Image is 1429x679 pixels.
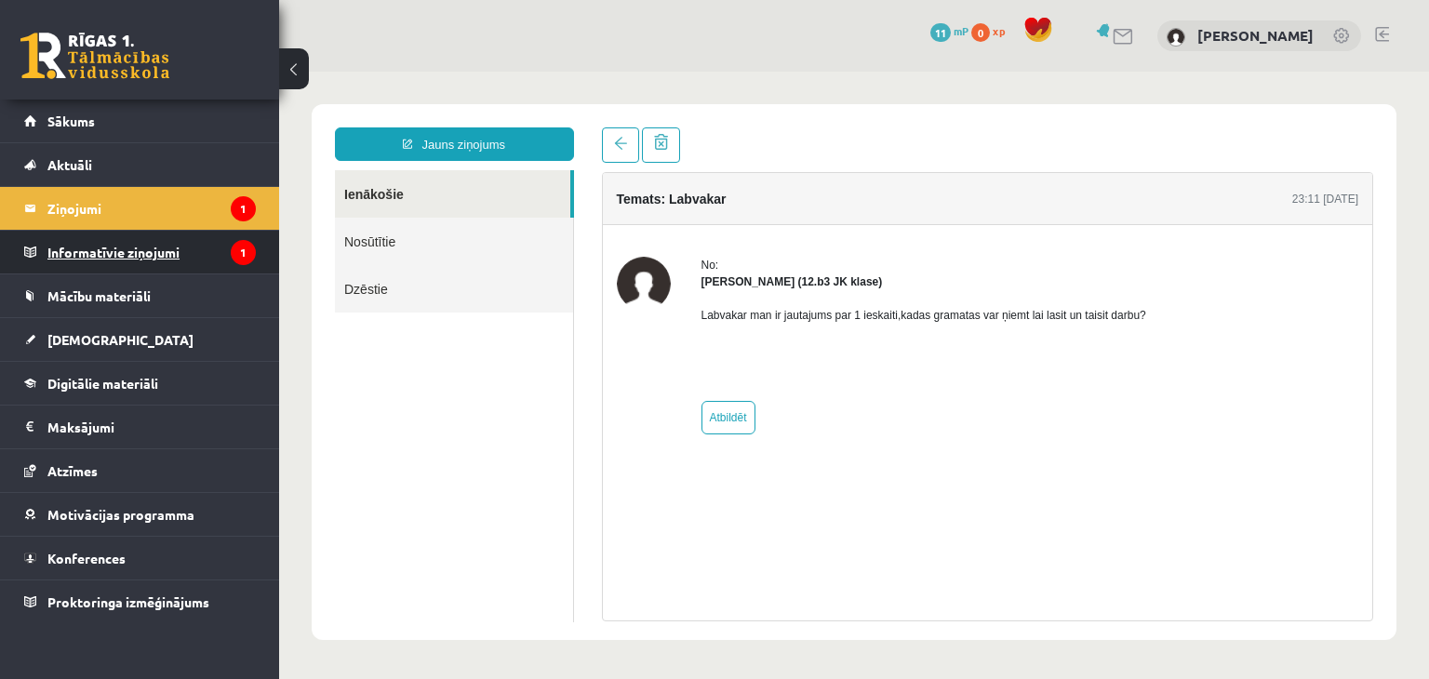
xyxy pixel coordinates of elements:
a: 0 xp [971,23,1014,38]
a: [PERSON_NAME] [1197,26,1314,45]
legend: Informatīvie ziņojumi [47,231,256,273]
a: Atzīmes [24,449,256,492]
span: Atzīmes [47,462,98,479]
a: Konferences [24,537,256,579]
i: 1 [231,240,256,265]
img: Artūrs Rainiks [1167,28,1185,47]
a: Digitālie materiāli [24,362,256,405]
span: Sākums [47,113,95,129]
a: Ienākošie [56,99,291,146]
span: Mācību materiāli [47,287,151,304]
span: Konferences [47,550,126,566]
p: Labvakar man ir jautajums par 1 ieskaiti,kadas gramatas var ņiemt lai lasit un taisit darbu? [422,235,867,252]
a: Jauns ziņojums [56,56,295,89]
a: Motivācijas programma [24,493,256,536]
img: Zlata Stankeviča [338,185,392,239]
a: Informatīvie ziņojumi1 [24,231,256,273]
a: 11 mP [930,23,968,38]
span: mP [954,23,968,38]
legend: Ziņojumi [47,187,256,230]
a: Ziņojumi1 [24,187,256,230]
span: Motivācijas programma [47,506,194,523]
legend: Maksājumi [47,406,256,448]
a: Sākums [24,100,256,142]
i: 1 [231,196,256,221]
a: Maksājumi [24,406,256,448]
a: Aktuāli [24,143,256,186]
span: Digitālie materiāli [47,375,158,392]
a: Atbildēt [422,329,476,363]
a: [DEMOGRAPHIC_DATA] [24,318,256,361]
a: Nosūtītie [56,146,294,193]
div: No: [422,185,867,202]
span: Aktuāli [47,156,92,173]
strong: [PERSON_NAME] (12.b3 JK klase) [422,204,604,217]
div: 23:11 [DATE] [1013,119,1079,136]
span: [DEMOGRAPHIC_DATA] [47,331,194,348]
h4: Temats: Labvakar [338,120,447,135]
span: xp [993,23,1005,38]
span: 0 [971,23,990,42]
span: Proktoringa izmēģinājums [47,593,209,610]
a: Dzēstie [56,193,294,241]
span: 11 [930,23,951,42]
a: Rīgas 1. Tālmācības vidusskola [20,33,169,79]
a: Proktoringa izmēģinājums [24,580,256,623]
a: Mācību materiāli [24,274,256,317]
